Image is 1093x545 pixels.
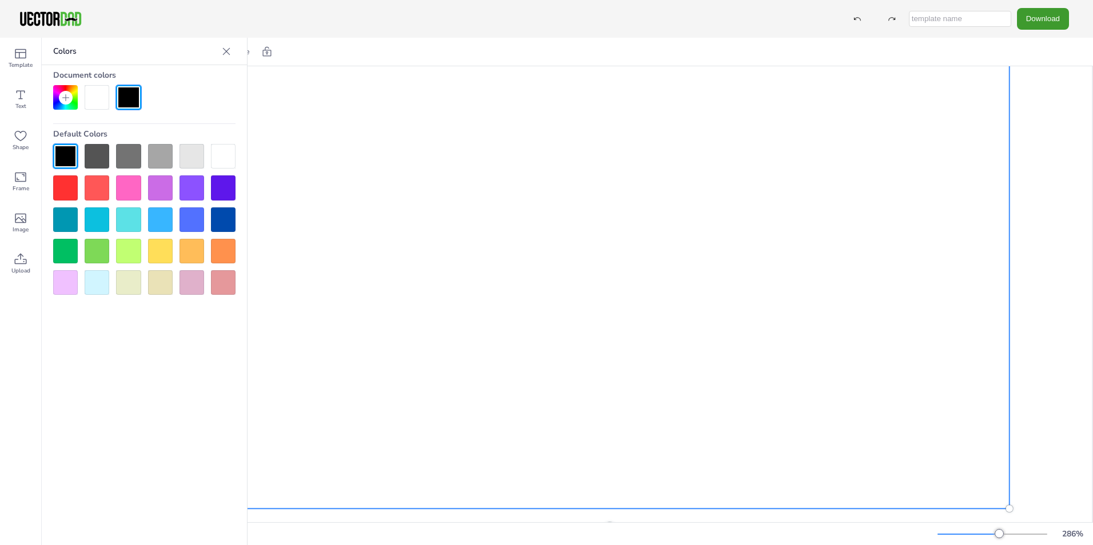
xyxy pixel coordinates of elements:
[9,61,33,70] span: Template
[1017,8,1069,29] button: Download
[13,143,29,152] span: Shape
[909,11,1011,27] input: template name
[53,38,217,65] p: Colors
[1059,528,1086,539] div: 286 %
[13,225,29,234] span: Image
[15,102,26,111] span: Text
[13,184,29,193] span: Frame
[18,10,83,27] img: VectorDad-1.png
[53,65,236,85] div: Document colors
[11,266,30,275] span: Upload
[53,124,236,144] div: Default Colors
